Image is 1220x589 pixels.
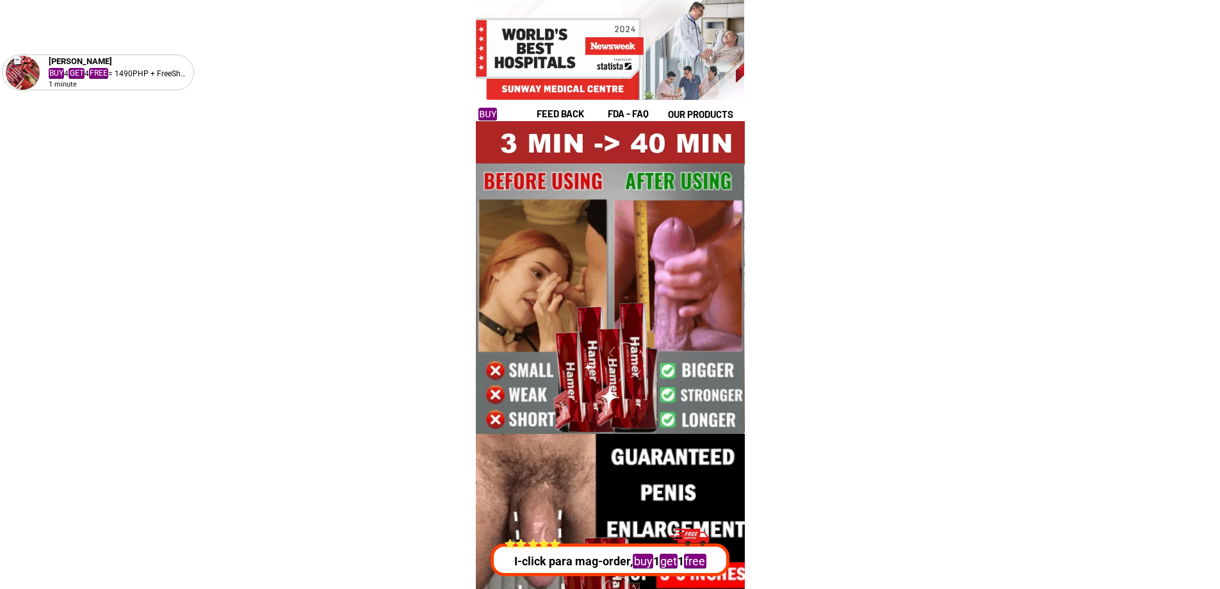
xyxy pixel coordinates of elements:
[608,106,679,121] h1: fda - FAQ
[537,106,606,121] h1: feed back
[478,108,497,120] mark: buy
[668,107,743,122] h1: our products
[488,552,734,570] p: I-click para mag-order, 1 1
[685,554,706,568] mark: free
[660,554,678,568] mark: get
[633,554,653,568] mark: buy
